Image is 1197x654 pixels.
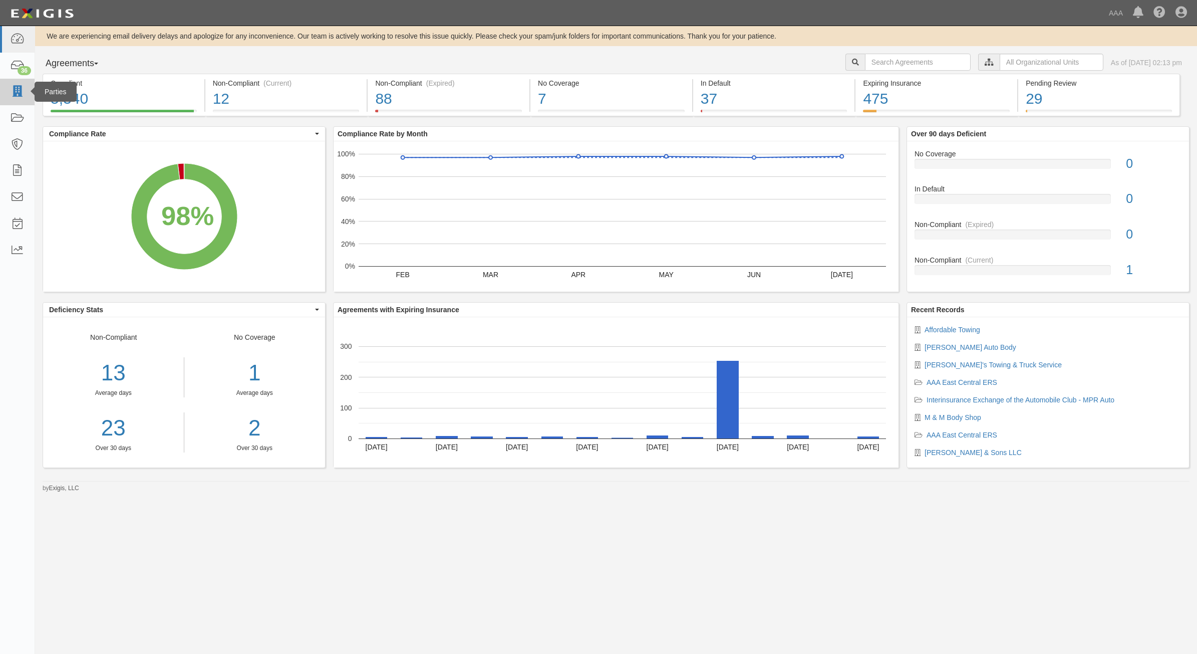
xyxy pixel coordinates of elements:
[51,78,197,88] div: Compliant
[787,443,809,451] text: [DATE]
[1118,190,1189,208] div: 0
[43,412,184,444] a: 23
[49,129,313,139] span: Compliance Rate
[907,149,1189,159] div: No Coverage
[965,220,994,230] div: (Expired)
[865,54,971,71] input: Search Agreements
[915,255,1181,283] a: Non-Compliant(Current)1
[915,184,1181,220] a: In Default0
[530,110,692,118] a: No Coverage7
[1026,78,1172,88] div: Pending Review
[192,357,318,389] div: 1
[1111,58,1182,68] div: As of [DATE] 02:13 pm
[396,271,410,279] text: FEB
[49,485,79,492] a: Exigis, LLC
[1000,54,1103,71] input: All Organizational Units
[538,88,685,110] div: 7
[8,5,77,23] img: logo-5460c22ac91f19d4615b14bd174203de0afe785f0fc80cf4dbbc73dc1793850b.png
[925,361,1062,369] a: [PERSON_NAME]'s Towing & Truck Service
[1104,3,1128,23] a: AAA
[915,220,1181,255] a: Non-Compliant(Expired)0
[334,317,899,468] svg: A chart.
[213,78,360,88] div: Non-Compliant (Current)
[192,412,318,444] a: 2
[701,78,847,88] div: In Default
[43,357,184,389] div: 13
[43,389,184,397] div: Average days
[192,389,318,397] div: Average days
[1118,155,1189,173] div: 0
[647,443,669,451] text: [DATE]
[341,195,355,203] text: 60%
[348,434,352,443] text: 0
[43,127,325,141] button: Compliance Rate
[368,110,529,118] a: Non-Compliant(Expired)88
[341,172,355,180] text: 80%
[927,378,997,386] a: AAA East Central ERS
[43,444,184,453] div: Over 30 days
[366,443,388,451] text: [DATE]
[192,444,318,453] div: Over 30 days
[338,306,459,314] b: Agreements with Expiring Insurance
[831,271,853,279] text: [DATE]
[747,271,761,279] text: JUN
[927,396,1114,404] a: Interinsurance Exchange of the Automobile Club - MPR Auto
[483,271,498,279] text: MAR
[161,197,214,235] div: 98%
[43,110,204,118] a: Compliant5,340
[576,443,598,451] text: [DATE]
[538,78,685,88] div: No Coverage
[213,88,360,110] div: 12
[1118,261,1189,279] div: 1
[863,78,1010,88] div: Expiring Insurance
[436,443,458,451] text: [DATE]
[341,217,355,226] text: 40%
[927,431,997,439] a: AAA East Central ERS
[571,271,585,279] text: APR
[701,88,847,110] div: 37
[506,443,528,451] text: [DATE]
[863,88,1010,110] div: 475
[340,342,352,350] text: 300
[1026,88,1172,110] div: 29
[717,443,739,451] text: [DATE]
[43,484,79,493] small: by
[907,220,1189,230] div: Non-Compliant
[857,443,879,451] text: [DATE]
[43,303,325,317] button: Deficiency Stats
[925,449,1022,457] a: [PERSON_NAME] & Sons LLC
[341,240,355,248] text: 20%
[965,255,993,265] div: (Current)
[35,31,1197,41] div: We are experiencing email delivery delays and apologize for any inconvenience. Our team is active...
[375,88,522,110] div: 88
[1153,7,1165,19] i: Help Center - Complianz
[49,305,313,315] span: Deficiency Stats
[907,184,1189,194] div: In Default
[337,150,355,158] text: 100%
[18,66,31,75] div: 36
[1018,110,1180,118] a: Pending Review29
[911,130,986,138] b: Over 90 days Deficient
[925,326,980,334] a: Affordable Towing
[184,332,326,453] div: No Coverage
[659,271,674,279] text: MAY
[340,404,352,412] text: 100
[43,54,118,74] button: Agreements
[205,110,367,118] a: Non-Compliant(Current)12
[915,149,1181,184] a: No Coverage0
[855,110,1017,118] a: Expiring Insurance475
[334,141,899,292] svg: A chart.
[925,343,1016,351] a: [PERSON_NAME] Auto Body
[263,78,291,88] div: (Current)
[1118,226,1189,244] div: 0
[340,373,352,381] text: 200
[35,82,77,102] div: Parties
[338,130,428,138] b: Compliance Rate by Month
[43,141,325,292] svg: A chart.
[51,88,197,110] div: 5,340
